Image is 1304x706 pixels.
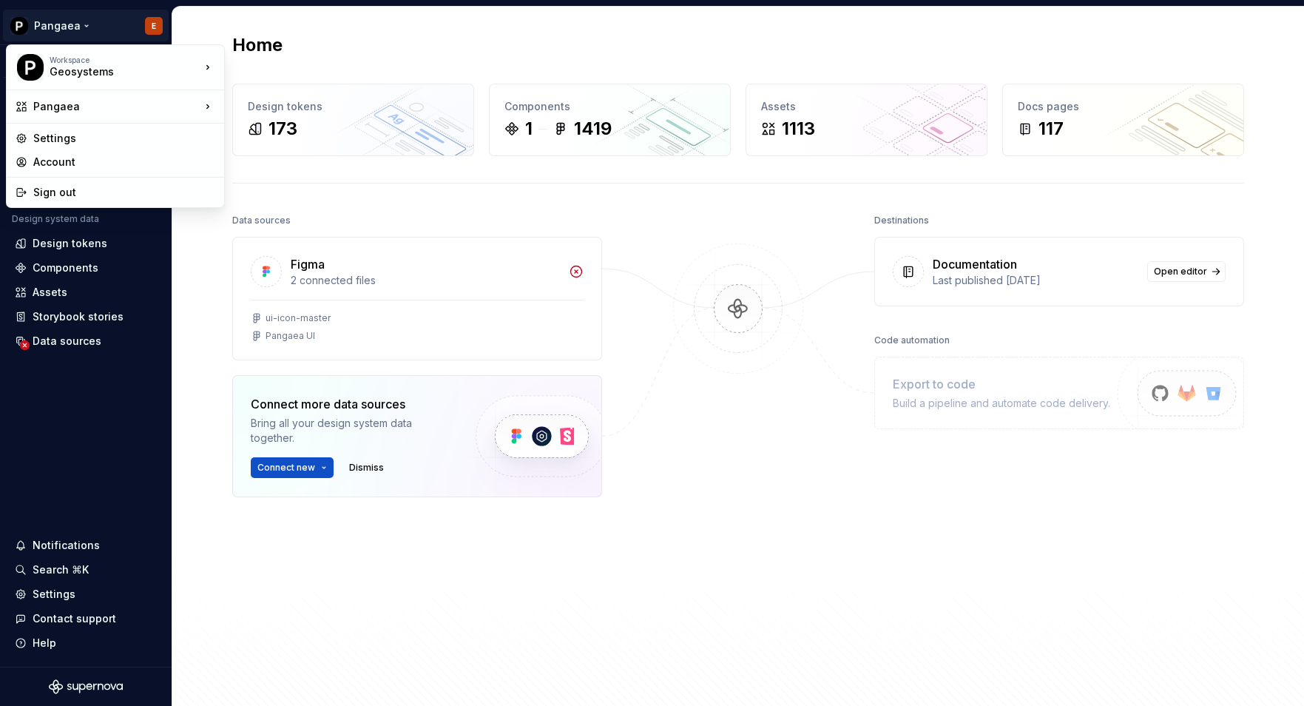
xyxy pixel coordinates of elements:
[50,64,175,79] div: Geosystems
[33,185,215,200] div: Sign out
[50,56,200,64] div: Workspace
[33,99,200,114] div: Pangaea
[33,131,215,146] div: Settings
[33,155,215,169] div: Account
[17,54,44,81] img: 446cae62-3891-4412-afa7-321a93fc498b.png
